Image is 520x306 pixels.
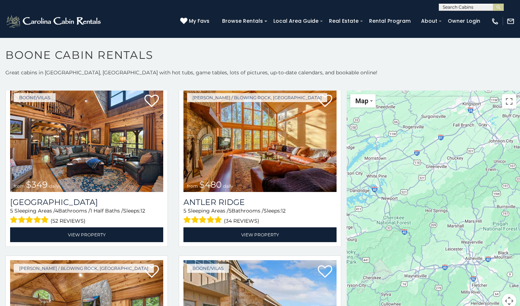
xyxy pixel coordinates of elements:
[318,265,332,280] a: Add to favorites
[10,89,163,192] img: Diamond Creek Lodge
[218,16,266,27] a: Browse Rentals
[507,17,515,25] img: mail-regular-white.png
[90,207,123,214] span: 1 Half Baths /
[224,216,259,226] span: (34 reviews)
[183,89,337,192] img: Antler Ridge
[189,17,209,25] span: My Favs
[55,207,58,214] span: 4
[10,197,163,207] a: [GEOGRAPHIC_DATA]
[187,93,327,102] a: [PERSON_NAME] / Blowing Rock, [GEOGRAPHIC_DATA]
[10,89,163,192] a: Diamond Creek Lodge from $349 daily
[183,207,186,214] span: 5
[10,207,163,226] div: Sleeping Areas / Bathrooms / Sleeps:
[417,16,441,27] a: About
[325,16,362,27] a: Real Estate
[270,16,322,27] a: Local Area Guide
[187,183,198,189] span: from
[26,179,48,190] span: $349
[183,89,337,192] a: Antler Ridge from $480 daily
[444,16,484,27] a: Owner Login
[14,183,25,189] span: from
[355,97,368,105] span: Map
[183,207,337,226] div: Sleeping Areas / Bathrooms / Sleeps:
[281,207,286,214] span: 12
[14,93,56,102] a: Boone/Vilas
[183,197,337,207] a: Antler Ridge
[51,216,86,226] span: (52 reviews)
[199,179,222,190] span: $480
[144,94,159,109] a: Add to favorites
[365,16,414,27] a: Rental Program
[229,207,231,214] span: 5
[140,207,145,214] span: 12
[10,207,13,214] span: 5
[10,197,163,207] h3: Diamond Creek Lodge
[187,264,229,273] a: Boone/Vilas
[180,17,211,25] a: My Favs
[10,227,163,242] a: View Property
[5,14,103,29] img: White-1-2.png
[350,94,376,108] button: Change map style
[49,183,59,189] span: daily
[14,264,154,273] a: [PERSON_NAME] / Blowing Rock, [GEOGRAPHIC_DATA]
[491,17,499,25] img: phone-regular-white.png
[502,94,516,109] button: Toggle fullscreen view
[223,183,233,189] span: daily
[183,227,337,242] a: View Property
